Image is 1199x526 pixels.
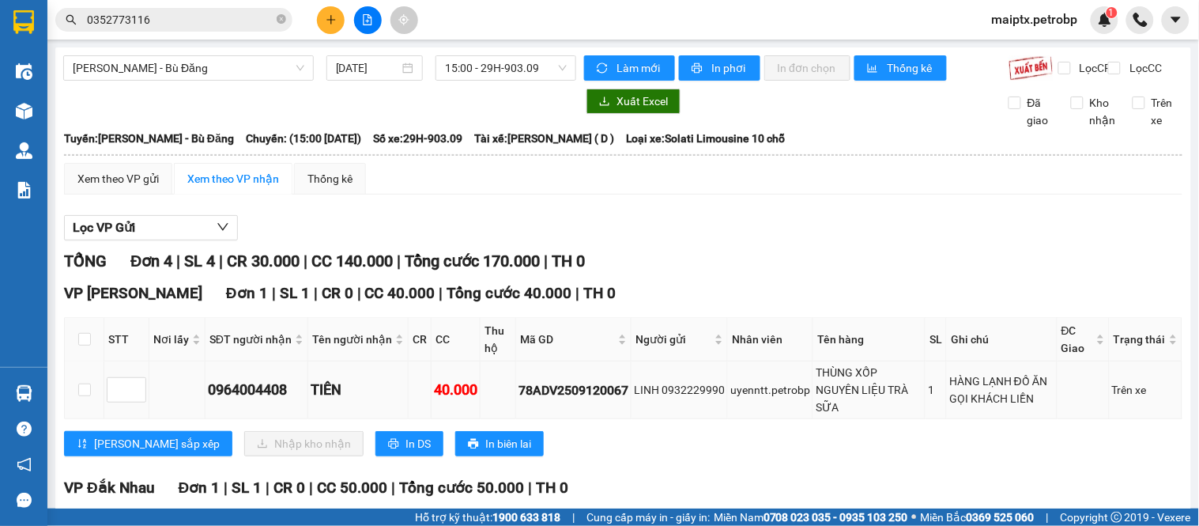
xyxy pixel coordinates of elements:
span: printer [388,438,399,451]
span: | [314,284,318,302]
div: LINH 0932229990 [634,381,725,399]
img: icon-new-feature [1098,13,1112,27]
div: 1 [928,381,944,399]
span: Nơi lấy [153,331,189,348]
button: printerIn phơi [679,55,760,81]
span: close-circle [277,13,286,28]
th: CR [409,318,432,361]
span: | [304,252,307,271]
span: CC 50.000 [317,479,387,497]
span: | [176,252,180,271]
span: Gửi: [13,15,38,32]
span: Lọc CR [1073,59,1114,77]
span: Đã giao [1021,94,1059,129]
button: plus [317,6,345,34]
sup: 1 [1107,7,1118,18]
span: close-circle [277,14,286,24]
button: file-add [354,6,382,34]
div: Trên xe [1112,381,1179,399]
span: message [17,493,32,508]
span: | [272,284,276,302]
td: TIÊN [308,361,409,419]
button: downloadNhập kho nhận [244,431,364,456]
span: Lọc VP Gửi [73,218,135,237]
div: Xem theo VP gửi [77,170,159,187]
img: logo-vxr [13,10,34,34]
span: [PERSON_NAME] sắp xếp [94,435,220,452]
div: 30.000 [12,102,142,121]
span: | [528,479,532,497]
button: downloadXuất Excel [586,89,681,114]
span: Đơn 1 [179,479,221,497]
span: bar-chart [867,62,880,75]
span: search [66,14,77,25]
img: warehouse-icon [16,385,32,402]
span: maiptx.petrobp [979,9,1091,29]
span: CC 140.000 [311,252,393,271]
span: Tài xế: [PERSON_NAME] ( D ) [474,130,614,147]
span: | [572,509,575,526]
span: | [224,479,228,497]
div: 40.000 [434,379,477,401]
span: ⚪️ [912,514,917,520]
th: STT [104,318,149,361]
span: Đơn 1 [226,284,268,302]
th: Ghi chú [947,318,1058,361]
img: solution-icon [16,182,32,199]
th: CC [432,318,481,361]
div: THÙNG XỐP NGUYÊN LIỆU TRÀ SỮA [816,364,922,416]
div: HÀNG LẠNH ĐỒ ĂN GỌI KHÁCH LIỀN [949,373,1054,407]
span: Mã GD [520,331,615,348]
span: CR 0 [322,284,353,302]
div: a kính [151,51,258,70]
span: TH 0 [536,479,568,497]
span: notification [17,457,32,472]
span: Trạng thái [1114,331,1166,348]
td: 78ADV2509120067 [516,361,632,419]
span: CC 40.000 [365,284,435,302]
div: Xem theo VP nhận [187,170,279,187]
span: TH 0 [552,252,585,271]
span: question-circle [17,422,32,437]
span: down [217,221,229,233]
span: Đơn 4 [130,252,172,271]
span: SĐT người nhận [209,331,292,348]
button: sort-ascending[PERSON_NAME] sắp xếp [64,431,232,456]
span: Tổng cước 170.000 [405,252,540,271]
span: Hỗ trợ kỹ thuật: [415,509,560,526]
span: copyright [1111,512,1122,523]
button: printerIn DS [375,431,443,456]
div: TIÊN [311,379,405,401]
span: Kho nhận [1084,94,1122,129]
th: Thu hộ [481,318,516,361]
span: | [391,479,395,497]
td: 0964004408 [205,361,308,419]
span: SL 1 [280,284,310,302]
strong: 0369 525 060 [967,511,1035,524]
span: TH 0 [584,284,616,302]
span: aim [398,14,409,25]
span: Làm mới [616,59,662,77]
img: phone-icon [1133,13,1148,27]
span: | [266,479,270,497]
span: sync [597,62,610,75]
span: Xuất Excel [616,93,668,110]
button: caret-down [1162,6,1190,34]
span: Lọc CC [1123,59,1164,77]
button: Lọc VP Gửi [64,215,238,240]
div: VP Đồng Xoài [151,13,258,51]
span: download [599,96,610,108]
span: CR : [12,104,36,120]
span: CR 0 [273,479,305,497]
span: 1 [1109,7,1114,18]
button: In đơn chọn [764,55,850,81]
th: SL [926,318,947,361]
div: 78ADV2509120067 [518,380,628,400]
span: Chuyến: (15:00 [DATE]) [246,130,361,147]
button: aim [390,6,418,34]
span: sort-ascending [77,438,88,451]
th: Nhân viên [728,318,813,361]
span: | [357,284,361,302]
img: warehouse-icon [16,63,32,80]
button: bar-chartThống kê [854,55,947,81]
